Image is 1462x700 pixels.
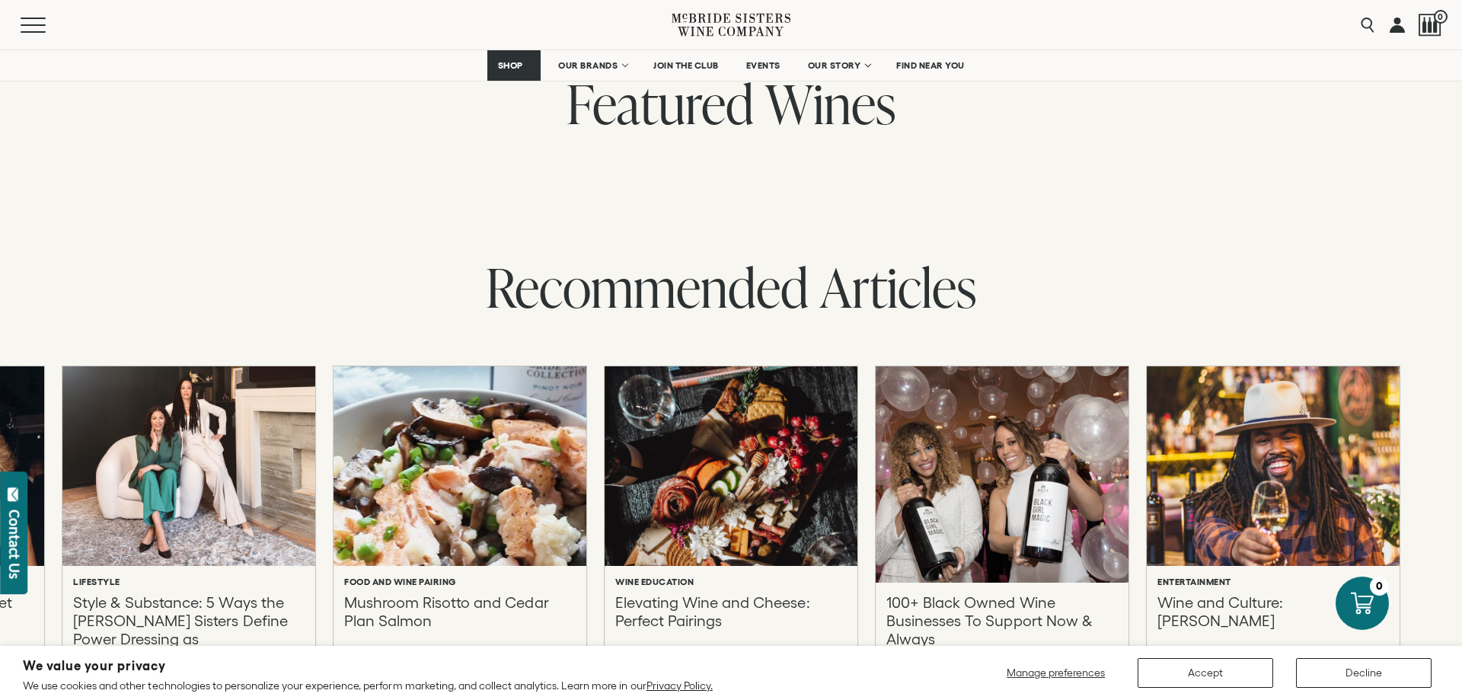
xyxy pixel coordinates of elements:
div: 0 [1370,577,1389,596]
button: Decline [1296,658,1432,688]
span: Wines [765,66,895,140]
h6: Wine Education [615,577,694,587]
span: Featured [567,66,754,140]
span: FIND NEAR YOU [896,60,965,71]
a: Privacy Policy. [646,679,713,692]
p: Style & Substance: 5 Ways the [PERSON_NAME] Sisters Define Power Dressing as [PERSON_NAME] Style ... [73,593,305,666]
a: 100+ Black Owned Wine Businesses To Support Now & Always 100+ Black Owned Wine Businesses To Supp... [876,366,1128,692]
a: EVENTS [736,50,790,81]
a: Style & Substance: 5 Ways the McBride Sisters Define Power Dressing as Ann Taylor Style Muses Lif... [62,366,315,692]
span: 0 [1434,10,1448,24]
span: SHOP [497,60,523,71]
p: Mushroom Risotto and Cedar Plan Salmon [344,593,576,666]
h6: Entertainment [1157,577,1231,587]
a: OUR BRANDS [548,50,636,81]
h6: Lifestyle [73,577,120,587]
p: Elevating Wine and Cheese: Perfect Pairings [615,593,847,666]
a: Wine and Culture: George Walker Entertainment Wine and Culture: [PERSON_NAME] [1147,366,1400,692]
a: SHOP [487,50,541,81]
h2: We value your privacy [23,660,713,673]
span: JOIN THE CLUB [653,60,719,71]
span: Articles [820,250,976,324]
a: JOIN THE CLUB [643,50,729,81]
span: EVENTS [746,60,780,71]
div: Contact Us [7,510,22,579]
button: Manage preferences [998,658,1115,688]
span: OUR BRANDS [558,60,618,71]
a: Mushroom Risotto and Cedar Plan Salmon Food and Wine Pairing Mushroom Risotto and Cedar Plan Salmon [334,366,586,692]
span: OUR STORY [808,60,861,71]
span: Recommended [486,250,809,324]
h6: Food and Wine Pairing [344,577,456,587]
button: Accept [1138,658,1273,688]
span: Manage preferences [1007,666,1105,679]
p: 100+ Black Owned Wine Businesses To Support Now & Always [886,593,1118,666]
p: Wine and Culture: [PERSON_NAME] [1157,593,1389,666]
a: FIND NEAR YOU [886,50,975,81]
a: OUR STORY [798,50,879,81]
p: We use cookies and other technologies to personalize your experience, perform marketing, and coll... [23,679,713,692]
a: Elevating Wine and Cheese: Perfect Pairings Wine Education Elevating Wine and Cheese: Perfect Pai... [605,366,857,692]
button: Mobile Menu Trigger [21,18,75,33]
